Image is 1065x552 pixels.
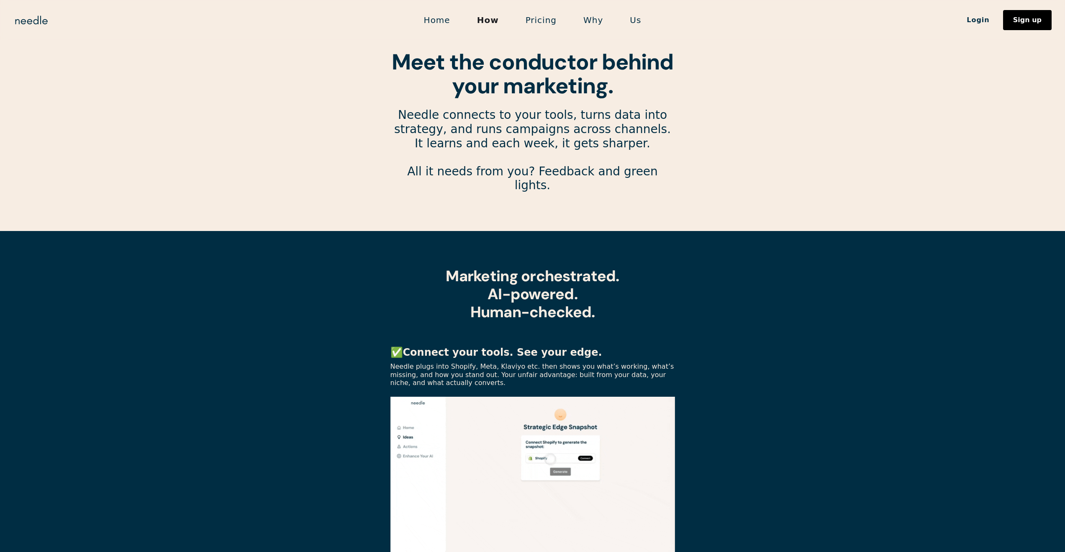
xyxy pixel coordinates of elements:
[446,266,619,322] strong: Marketing orchestrated. AI-powered. Human-checked.
[512,11,570,29] a: Pricing
[390,362,675,387] p: Needle plugs into Shopify, Meta, Klaviyo etc. then shows you what’s working, what’s missing, and ...
[392,48,673,100] strong: Meet the conductor behind your marketing.
[411,11,464,29] a: Home
[464,11,512,29] a: How
[953,13,1003,27] a: Login
[390,108,675,206] p: Needle connects to your tools, turns data into strategy, and runs campaigns across channels. It l...
[1013,17,1042,23] div: Sign up
[1003,10,1052,30] a: Sign up
[570,11,616,29] a: Why
[403,347,602,358] strong: Connect your tools. See your edge.
[616,11,654,29] a: Us
[390,346,675,359] p: ✅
